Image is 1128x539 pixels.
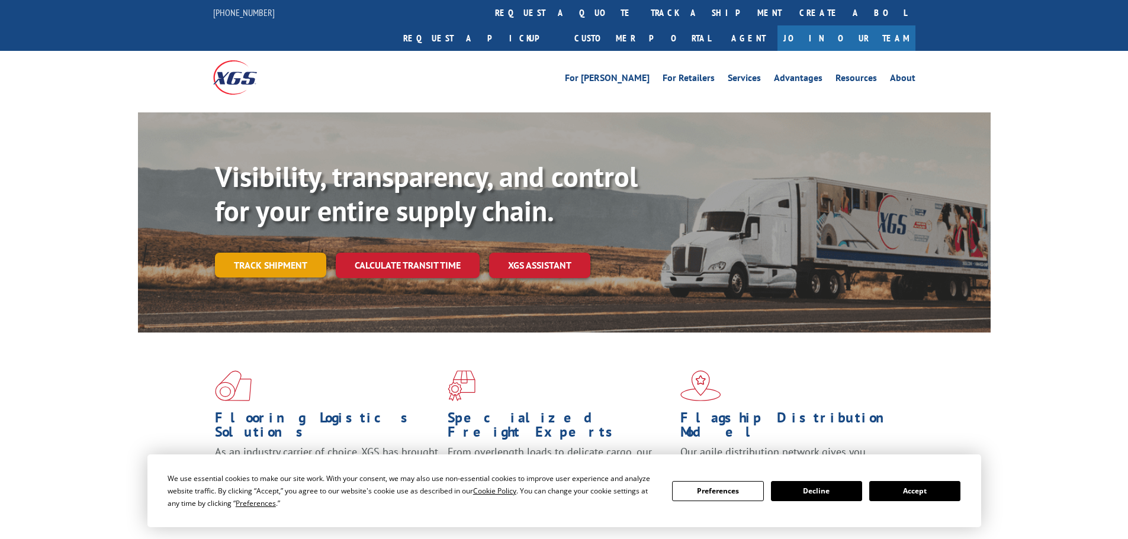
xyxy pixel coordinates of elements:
[448,411,671,445] h1: Specialized Freight Experts
[215,253,326,277] a: Track shipment
[869,481,960,501] button: Accept
[663,73,715,86] a: For Retailers
[394,25,565,51] a: Request a pickup
[672,481,763,501] button: Preferences
[777,25,915,51] a: Join Our Team
[680,411,904,445] h1: Flagship Distribution Model
[719,25,777,51] a: Agent
[215,158,638,229] b: Visibility, transparency, and control for your entire supply chain.
[890,73,915,86] a: About
[215,411,439,445] h1: Flooring Logistics Solutions
[771,481,862,501] button: Decline
[774,73,822,86] a: Advantages
[728,73,761,86] a: Services
[336,253,480,278] a: Calculate transit time
[835,73,877,86] a: Resources
[680,445,898,473] span: Our agile distribution network gives you nationwide inventory management on demand.
[473,486,516,496] span: Cookie Policy
[215,445,438,487] span: As an industry carrier of choice, XGS has brought innovation and dedication to flooring logistics...
[565,73,650,86] a: For [PERSON_NAME]
[489,253,590,278] a: XGS ASSISTANT
[448,370,475,401] img: xgs-icon-focused-on-flooring-red
[680,370,721,401] img: xgs-icon-flagship-distribution-model-red
[565,25,719,51] a: Customer Portal
[147,454,981,527] div: Cookie Consent Prompt
[215,370,252,401] img: xgs-icon-total-supply-chain-intelligence-red
[168,472,658,509] div: We use essential cookies to make our site work. With your consent, we may also use non-essential ...
[213,7,275,18] a: [PHONE_NUMBER]
[236,498,276,508] span: Preferences
[448,445,671,498] p: From overlength loads to delicate cargo, our experienced staff knows the best way to move your fr...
